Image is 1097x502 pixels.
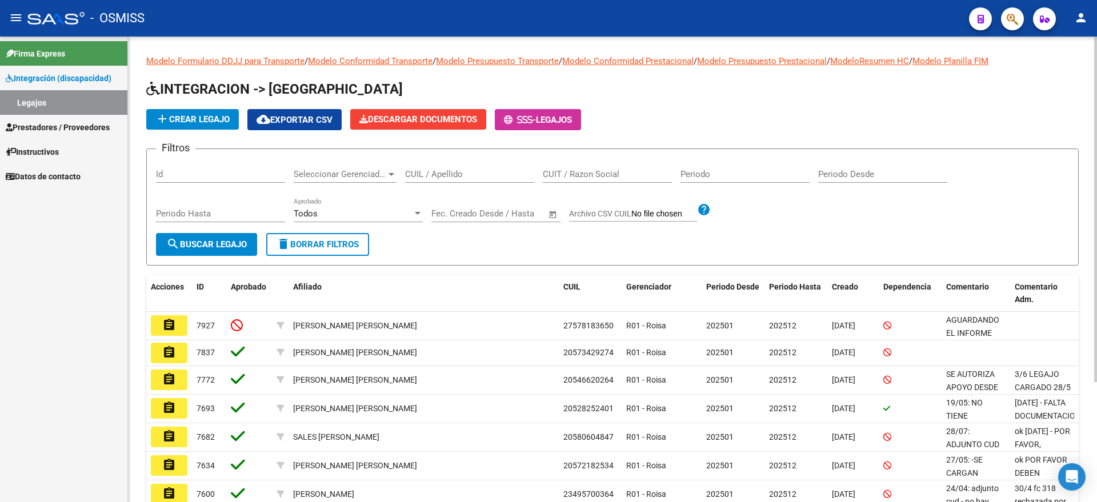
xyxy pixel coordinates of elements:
[706,321,734,330] span: 202501
[631,209,697,219] input: Archivo CSV CUIL
[197,404,215,413] span: 7693
[697,56,827,66] a: Modelo Presupuesto Prestacional
[764,275,827,312] datatable-header-cell: Periodo Hasta
[832,461,855,470] span: [DATE]
[1074,11,1088,25] mat-icon: person
[293,488,354,501] div: [PERSON_NAME]
[706,375,734,384] span: 202501
[197,321,215,330] span: 7927
[504,115,536,125] span: -
[231,282,266,291] span: Aprobado
[293,319,417,332] div: [PERSON_NAME] [PERSON_NAME]
[832,321,855,330] span: [DATE]
[166,237,180,251] mat-icon: search
[162,318,176,332] mat-icon: assignment
[946,315,999,351] span: AGUARDANDO EL INFORME EQUIPO.
[431,208,469,219] input: Start date
[1015,370,1072,483] span: 3/6 LEGAJO CARGADO 28/5 CON FACTURACION ABRIL!! NOMBRAR TODOS LOS DOCUMENTOS QUE SE SUBEN!!
[9,11,23,25] mat-icon: menu
[293,346,417,359] div: [PERSON_NAME] [PERSON_NAME]
[563,404,614,413] span: 20528252401
[626,348,666,357] span: R01 - Roisa
[90,6,145,31] span: - OSMISS
[1010,275,1079,312] datatable-header-cell: Comentario Adm.
[226,275,272,312] datatable-header-cell: Aprobado
[706,282,759,291] span: Periodo Desde
[197,375,215,384] span: 7772
[277,237,290,251] mat-icon: delete
[626,432,666,441] span: R01 - Roisa
[479,208,534,219] input: End date
[1058,463,1086,491] div: Open Intercom Messenger
[197,282,204,291] span: ID
[879,275,942,312] datatable-header-cell: Dependencia
[626,321,666,330] span: R01 - Roisa
[830,56,909,66] a: ModeloResumen HC
[162,346,176,359] mat-icon: assignment
[706,404,734,413] span: 202501
[6,146,59,158] span: Instructivos
[563,375,614,384] span: 20546620264
[563,321,614,330] span: 27578183650
[308,56,433,66] a: Modelo Conformidad Transporte
[706,432,734,441] span: 202501
[162,372,176,386] mat-icon: assignment
[359,114,477,125] span: Descargar Documentos
[192,275,226,312] datatable-header-cell: ID
[563,489,614,499] span: 23495700364
[626,461,666,470] span: R01 - Roisa
[622,275,702,312] datatable-header-cell: Gerenciador
[162,429,176,443] mat-icon: assignment
[832,432,855,441] span: [DATE]
[277,239,359,250] span: Borrar Filtros
[155,112,169,126] mat-icon: add
[697,203,711,216] mat-icon: help
[293,402,417,415] div: [PERSON_NAME] [PERSON_NAME]
[626,282,671,291] span: Gerenciador
[1015,282,1058,304] span: Comentario Adm.
[293,459,417,472] div: [PERSON_NAME] [PERSON_NAME]
[883,282,931,291] span: Dependencia
[197,432,215,441] span: 7682
[827,275,879,312] datatable-header-cell: Creado
[495,109,581,130] button: -Legajos
[769,432,796,441] span: 202512
[162,487,176,500] mat-icon: assignment
[6,121,110,134] span: Prestadores / Proveedores
[1015,398,1081,433] span: 9/05/2025 - FALTA DOCUMENTACION DE PSI Y PSP.
[197,489,215,499] span: 7600
[6,72,111,85] span: Integración (discapacidad)
[706,489,734,499] span: 202501
[942,275,1010,312] datatable-header-cell: Comentario
[146,109,239,130] button: Crear Legajo
[151,282,184,291] span: Acciones
[569,209,631,218] span: Archivo CSV CUIL
[559,275,622,312] datatable-header-cell: CUIL
[293,374,417,387] div: [PERSON_NAME] [PERSON_NAME]
[946,282,989,291] span: Comentario
[6,170,81,183] span: Datos de contacto
[769,321,796,330] span: 202512
[626,375,666,384] span: R01 - Roisa
[563,282,580,291] span: CUIL
[563,348,614,357] span: 20573429274
[563,461,614,470] span: 20572182534
[706,348,734,357] span: 202501
[1015,427,1094,501] span: ok 8/05/2025 - POR FAVOR, AMPLIAR EL INFORME DEL EQUIPO INTERDISCIPLINARIO.
[769,404,796,413] span: 202512
[257,113,270,126] mat-icon: cloud_download
[197,348,215,357] span: 7837
[832,375,855,384] span: [DATE]
[536,115,572,125] span: Legajos
[146,56,305,66] a: Modelo Formulario DDJJ para Transporte
[769,282,821,291] span: Periodo Hasta
[294,208,318,219] span: Todos
[436,56,559,66] a: Modelo Presupuesto Transporte
[769,375,796,384] span: 202512
[294,169,386,179] span: Seleccionar Gerenciador
[155,114,230,125] span: Crear Legajo
[6,47,65,60] span: Firma Express
[162,458,176,472] mat-icon: assignment
[706,461,734,470] span: 202501
[702,275,764,312] datatable-header-cell: Periodo Desde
